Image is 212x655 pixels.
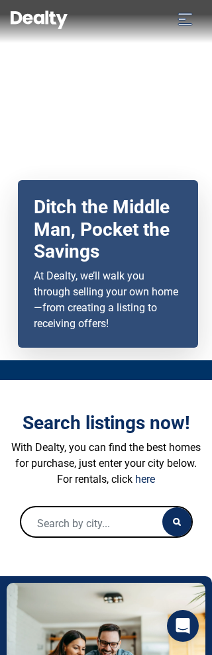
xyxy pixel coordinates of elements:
[169,8,201,29] button: Toggle navigation
[10,472,202,487] p: For rentals, click
[11,11,68,29] img: Dealty - Buy, Sell & Rent Homes
[10,440,202,472] p: With Dealty, you can find the best homes for purchase, just enter your city below.
[34,196,182,263] h2: Ditch the Middle Man, Pocket the Savings
[135,473,155,485] a: here
[167,610,199,642] div: Open Intercom Messenger
[34,268,182,332] p: At Dealty, we’ll walk you through selling your own home—from creating a listing to receiving offers!
[21,507,158,539] input: Search by city...
[10,412,202,434] h3: Search listings now!
[7,619,43,655] iframe: BigID CMP Widget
